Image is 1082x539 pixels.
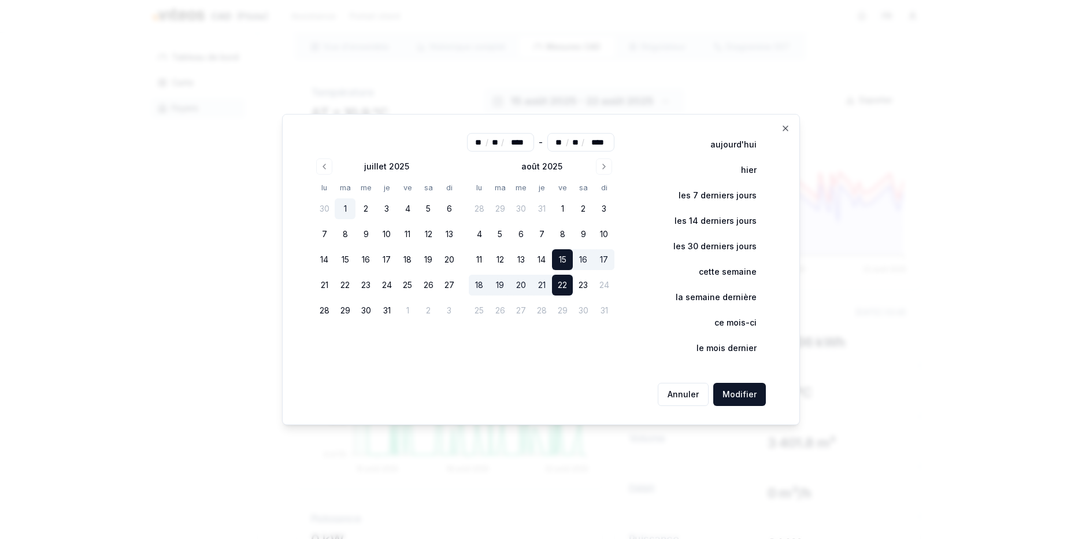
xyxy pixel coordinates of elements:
th: lundi [469,182,490,194]
button: 2 [418,300,439,321]
button: 16 [573,249,594,270]
button: 15 [552,249,573,270]
th: samedi [418,182,439,194]
button: 20 [439,249,460,270]
button: ce mois-ci [690,311,766,334]
th: dimanche [439,182,460,194]
button: 27 [439,275,460,296]
button: 12 [418,224,439,245]
button: Go to next month [596,158,612,175]
button: 3 [594,198,614,219]
button: la semaine dernière [651,286,766,309]
button: 7 [314,224,335,245]
button: 13 [510,249,531,270]
span: / [486,136,488,148]
button: 17 [376,249,397,270]
button: 14 [531,249,552,270]
button: cette semaine [675,260,766,283]
button: 23 [573,275,594,296]
button: 1 [552,198,573,219]
button: 23 [355,275,376,296]
button: 12 [490,249,510,270]
button: 15 [335,249,355,270]
button: 1 [335,198,355,219]
button: 30 [355,300,376,321]
th: mercredi [355,182,376,194]
th: mardi [490,182,510,194]
button: 7 [531,224,552,245]
th: dimanche [594,182,614,194]
button: 21 [314,275,335,296]
button: 11 [397,224,418,245]
button: Go to previous month [316,158,332,175]
button: 9 [355,224,376,245]
div: - [539,133,543,152]
button: 11 [469,249,490,270]
button: 6 [510,224,531,245]
button: 9 [573,224,594,245]
button: les 30 derniers jours [649,235,766,258]
button: 5 [418,198,439,219]
th: lundi [314,182,335,194]
span: / [581,136,584,148]
button: 21 [531,275,552,296]
button: 3 [439,300,460,321]
button: 18 [469,275,490,296]
button: aujourd'hui [686,133,766,156]
button: 19 [490,275,510,296]
button: 31 [376,300,397,321]
button: 18 [397,249,418,270]
th: mardi [335,182,355,194]
th: vendredi [397,182,418,194]
button: 28 [469,198,490,219]
button: 28 [314,300,335,321]
button: 5 [490,224,510,245]
button: 10 [594,224,614,245]
button: les 14 derniers jours [650,209,766,232]
button: 4 [397,198,418,219]
button: Modifier [713,383,766,406]
div: juillet 2025 [364,161,409,172]
span: / [501,136,504,148]
button: 13 [439,224,460,245]
button: 6 [439,198,460,219]
button: 1 [397,300,418,321]
button: 3 [376,198,397,219]
button: 16 [355,249,376,270]
button: 17 [594,249,614,270]
button: 20 [510,275,531,296]
button: 14 [314,249,335,270]
span: / [566,136,569,148]
button: 29 [490,198,510,219]
button: 30 [314,198,335,219]
button: 22 [335,275,355,296]
button: le mois dernier [672,337,766,360]
button: 8 [552,224,573,245]
button: Annuler [658,383,709,406]
button: 31 [531,198,552,219]
th: jeudi [531,182,552,194]
button: 10 [376,224,397,245]
button: 4 [469,224,490,245]
th: samedi [573,182,594,194]
th: jeudi [376,182,397,194]
button: hier [717,158,766,182]
button: 26 [418,275,439,296]
button: les 7 derniers jours [654,184,766,207]
button: 19 [418,249,439,270]
button: 2 [573,198,594,219]
th: vendredi [552,182,573,194]
button: 30 [510,198,531,219]
button: 24 [376,275,397,296]
button: 22 [552,275,573,296]
button: 25 [397,275,418,296]
button: 29 [335,300,355,321]
button: 8 [335,224,355,245]
div: août 2025 [521,161,562,172]
button: 2 [355,198,376,219]
th: mercredi [510,182,531,194]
